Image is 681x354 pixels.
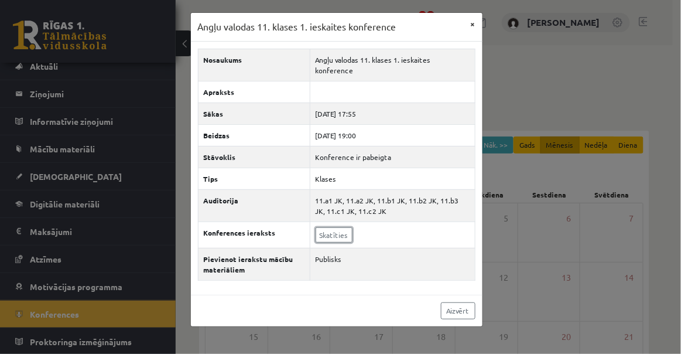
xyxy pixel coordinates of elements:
[464,13,482,35] button: ×
[310,49,475,81] td: Angļu valodas 11. klases 1. ieskaites konference
[316,227,353,243] a: Skatīties
[441,302,475,319] a: Aizvērt
[198,248,310,280] th: Pievienot ierakstu mācību materiāliem
[310,103,475,124] td: [DATE] 17:55
[310,248,475,280] td: Publisks
[198,103,310,124] th: Sākas
[198,146,310,168] th: Stāvoklis
[198,81,310,103] th: Apraksts
[198,189,310,222] th: Auditorija
[310,168,475,189] td: Klases
[198,124,310,146] th: Beidzas
[310,189,475,222] td: 11.a1 JK, 11.a2 JK, 11.b1 JK, 11.b2 JK, 11.b3 JK, 11.c1 JK, 11.c2 JK
[198,222,310,248] th: Konferences ieraksts
[310,146,475,168] td: Konference ir pabeigta
[198,168,310,189] th: Tips
[198,49,310,81] th: Nosaukums
[198,20,396,34] h3: Angļu valodas 11. klases 1. ieskaites konference
[310,124,475,146] td: [DATE] 19:00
